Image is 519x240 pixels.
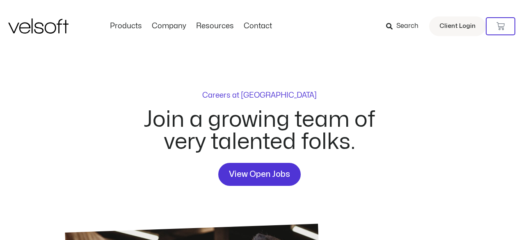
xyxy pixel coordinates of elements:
a: View Open Jobs [218,163,301,186]
nav: Menu [105,22,277,31]
a: ContactMenu Toggle [239,22,277,31]
p: Careers at [GEOGRAPHIC_DATA] [202,92,317,99]
a: CompanyMenu Toggle [147,22,191,31]
img: Velsoft Training Materials [8,18,69,34]
h2: Join a growing team of very talented folks. [134,109,385,153]
span: Search [396,21,418,32]
a: Client Login [429,16,486,36]
a: Search [386,19,424,33]
span: View Open Jobs [229,168,290,181]
span: Client Login [439,21,476,32]
a: ProductsMenu Toggle [105,22,147,31]
a: ResourcesMenu Toggle [191,22,239,31]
